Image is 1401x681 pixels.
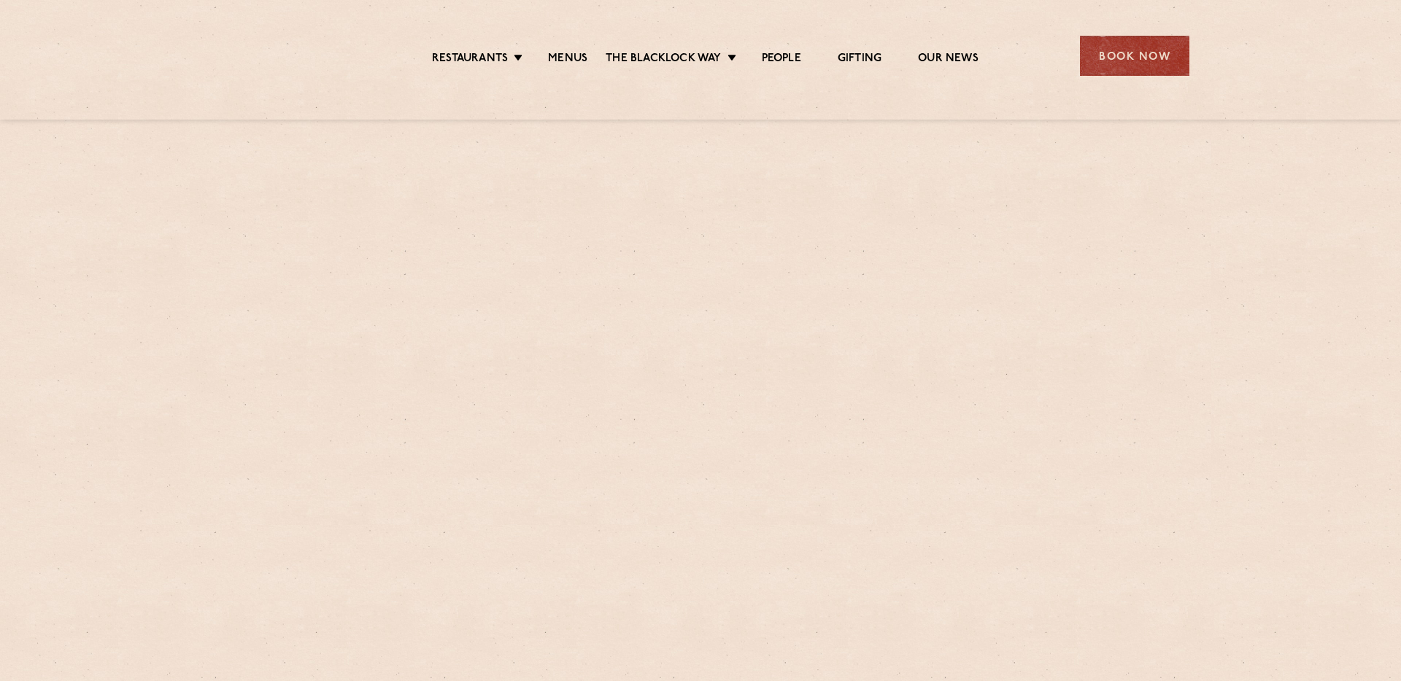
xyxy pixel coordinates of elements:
[918,52,979,68] a: Our News
[606,52,721,68] a: The Blacklock Way
[1080,36,1189,76] div: Book Now
[548,52,587,68] a: Menus
[838,52,881,68] a: Gifting
[212,14,338,98] img: svg%3E
[432,52,508,68] a: Restaurants
[762,52,801,68] a: People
